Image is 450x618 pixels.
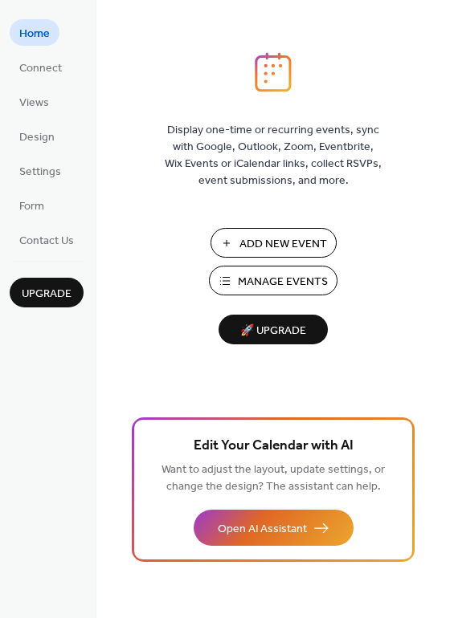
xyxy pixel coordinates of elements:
[10,19,59,46] a: Home
[239,236,327,253] span: Add New Event
[209,266,337,295] button: Manage Events
[19,26,50,43] span: Home
[162,459,385,498] span: Want to adjust the layout, update settings, or change the design? The assistant can help.
[19,164,61,181] span: Settings
[219,315,328,344] button: 🚀 Upgrade
[19,233,74,250] span: Contact Us
[10,54,72,80] a: Connect
[22,286,72,303] span: Upgrade
[165,122,382,189] span: Display one-time or recurring events, sync with Google, Outlook, Zoom, Eventbrite, Wix Events or ...
[19,198,44,215] span: Form
[10,226,84,253] a: Contact Us
[211,228,337,258] button: Add New Event
[19,129,55,146] span: Design
[10,278,84,307] button: Upgrade
[255,52,292,92] img: logo_icon.svg
[19,95,49,112] span: Views
[19,60,62,77] span: Connect
[10,157,71,184] a: Settings
[228,320,318,342] span: 🚀 Upgrade
[194,510,354,546] button: Open AI Assistant
[218,521,307,538] span: Open AI Assistant
[10,88,59,115] a: Views
[10,123,64,149] a: Design
[238,274,328,291] span: Manage Events
[194,435,354,457] span: Edit Your Calendar with AI
[10,192,54,218] a: Form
